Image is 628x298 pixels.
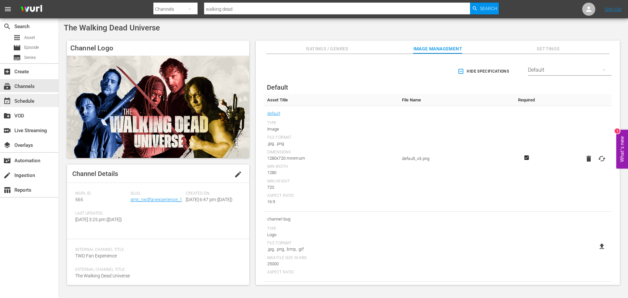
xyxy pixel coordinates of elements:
span: Series [13,54,21,61]
h4: Channel Logo [67,41,249,56]
img: ans4CAIJ8jUAAAAAAAAAAAAAAAAAAAAAAAAgQb4GAAAAAAAAAAAAAAAAAAAAAAAAJMjXAAAAAAAAAAAAAAAAAAAAAAAAgAT5G... [16,2,47,17]
span: Search [480,3,497,14]
a: Sign Out [605,7,622,12]
span: Hide Specifications [459,68,509,75]
span: Ingestion [3,171,11,179]
div: 1280x720 minimum [267,155,395,162]
span: Internal Channel Title: [75,247,238,253]
div: .jpg, .png, .bmp, .gif [267,246,395,253]
div: Max File Size In Kbs [267,255,395,261]
div: 1280 [267,169,395,176]
div: Aspect Ratio [267,270,395,275]
div: Dimensions [267,150,395,155]
span: Live Streaming [3,127,11,134]
div: Type [267,121,395,126]
span: External Channel Title: [75,267,238,272]
span: Asset [24,34,35,41]
div: Min Width [267,164,395,169]
div: Type [267,226,395,232]
span: Channels [3,82,11,90]
span: Bits Tile [267,285,395,293]
span: [DATE] 3:25 pm ([DATE]) [75,217,122,222]
td: default_v3.png [399,106,512,212]
span: The Walking Dead Universe [75,273,130,278]
span: The Walking Dead Universe [64,23,160,32]
div: Image [267,126,395,132]
div: 720 [267,184,395,191]
span: Automation [3,157,11,165]
span: Asset [13,34,21,42]
button: Hide Specifications [456,62,512,80]
svg: Required [523,155,531,161]
span: Reports [3,186,11,194]
span: Create [3,68,11,76]
div: .jpg, .png [267,140,395,147]
a: amc_twdfanexperience_1 [131,197,182,202]
span: Wurl ID: [75,191,127,196]
span: Search [3,23,11,30]
div: Min Height [267,179,395,184]
button: edit [230,167,246,182]
span: Series [24,54,36,61]
span: Created On: [186,191,238,196]
div: 1 [615,128,620,133]
th: Required [512,94,541,106]
span: Last Updated: [75,211,127,216]
div: Logo [267,232,395,238]
span: Image Management [413,45,462,53]
div: 25000 [267,261,395,267]
th: File Name [399,94,512,106]
span: Schedule [3,97,11,105]
div: File Format [267,241,395,246]
div: Default [528,61,612,79]
span: 565 [75,197,83,202]
div: File Format [267,135,395,140]
span: Episode [13,44,21,52]
span: Settings [524,45,573,53]
th: Asset Title [264,94,399,106]
span: TWD Fan Experience [75,253,117,258]
img: The Walking Dead Universe [67,56,249,158]
a: default [267,109,280,118]
span: edit [234,170,242,178]
span: Default [267,83,288,91]
div: Aspect Ratio [267,193,395,199]
button: Open Feedback Widget [616,130,628,168]
span: Slug: [131,191,183,196]
span: Ratings / Genres [303,45,352,53]
div: 16:9 [267,199,395,205]
span: Episode [24,44,39,51]
span: Channel Details [72,170,118,178]
span: [DATE] 6:47 pm ([DATE]) [186,197,233,202]
span: VOD [3,112,11,120]
span: menu [4,5,12,13]
span: Overlays [3,141,11,149]
span: channel-bug [267,215,395,223]
button: Search [470,3,499,14]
